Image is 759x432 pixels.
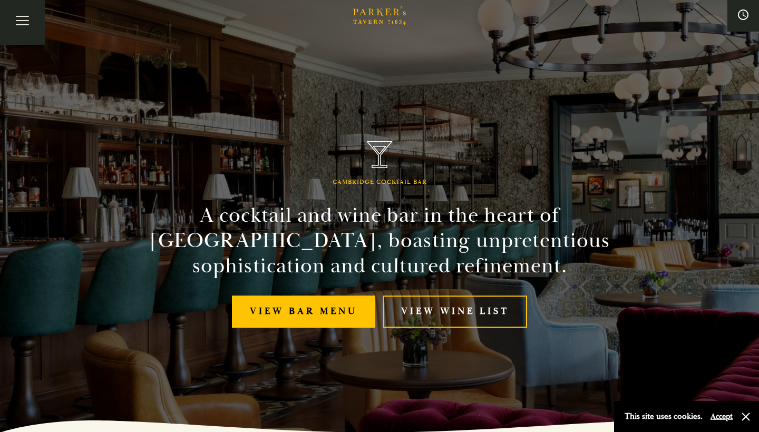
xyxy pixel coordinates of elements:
[383,296,527,328] a: View Wine List
[367,141,392,168] img: Parker's Tavern Brasserie Cambridge
[232,296,375,328] a: View bar menu
[711,411,733,421] button: Accept
[625,409,703,424] p: This site uses cookies.
[333,179,427,186] h1: Cambridge Cocktail Bar
[139,203,620,279] h2: A cocktail and wine bar in the heart of [GEOGRAPHIC_DATA], boasting unpretentious sophistication ...
[741,411,751,422] button: Close and accept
